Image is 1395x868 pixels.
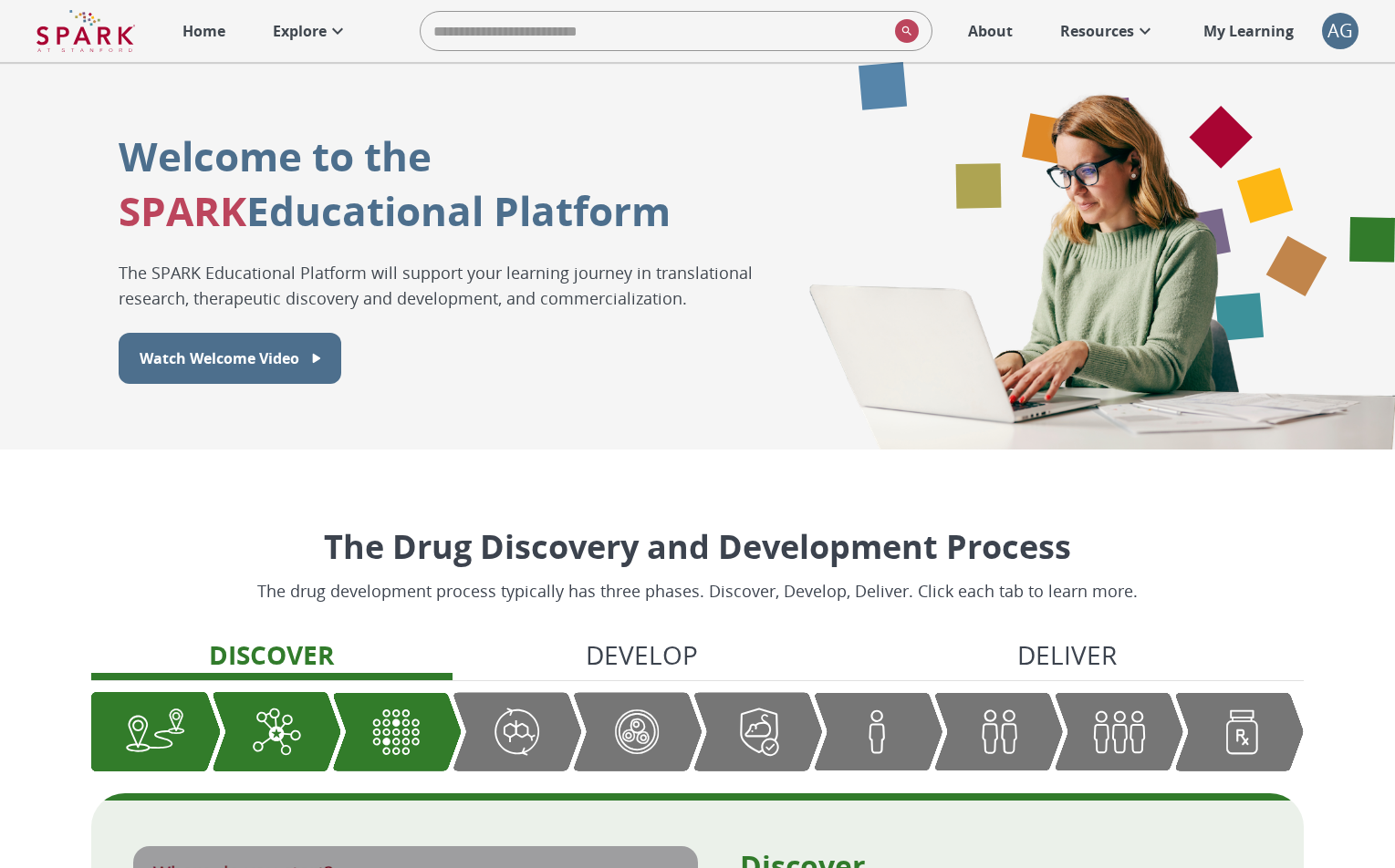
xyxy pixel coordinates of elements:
[959,11,1022,51] a: About
[119,183,246,238] span: SPARK
[119,129,671,238] p: Welcome to the Educational Platform
[1051,11,1165,51] a: Resources
[1017,635,1117,674] p: Deliver
[36,9,135,53] img: Logo of SPARK at Stanford
[1194,11,1304,51] a: My Learning
[586,635,698,674] p: Develop
[173,11,234,51] a: Home
[1203,20,1294,42] p: My Learning
[264,11,358,51] a: Explore
[257,522,1138,572] p: The Drug Discovery and Development Process
[888,12,919,50] button: search
[1322,13,1359,49] button: account of current user
[119,333,341,384] button: Watch Welcome Video
[1322,13,1359,49] div: AG
[91,692,1304,771] div: Graphic showing the progression through the Discover, Develop, and Deliver pipeline, highlighting...
[968,20,1013,42] p: About
[209,635,334,674] p: Discover
[273,20,327,42] p: Explore
[1060,20,1134,42] p: Resources
[257,579,1138,604] p: The drug development process typically has three phases. Discover, Develop, Deliver. Click each t...
[140,347,299,369] p: Watch Welcome Video
[119,260,757,311] p: The SPARK Educational Platform will support your learning journey in translational research, ther...
[182,20,225,42] p: Home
